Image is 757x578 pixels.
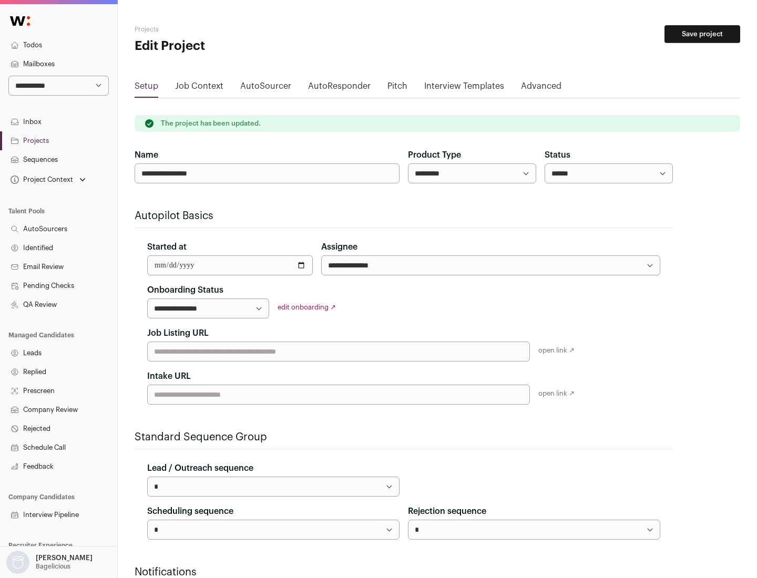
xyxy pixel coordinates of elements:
h2: Autopilot Basics [135,209,673,223]
label: Lead / Outreach sequence [147,462,253,474]
p: The project has been updated. [161,119,261,128]
p: [PERSON_NAME] [36,554,93,562]
a: Advanced [521,80,561,97]
label: Name [135,149,158,161]
h1: Edit Project [135,38,336,55]
label: Started at [147,241,187,253]
a: Interview Templates [424,80,504,97]
div: Project Context [8,176,73,184]
label: Assignee [321,241,357,253]
h2: Projects [135,25,336,34]
label: Onboarding Status [147,284,223,296]
label: Scheduling sequence [147,505,233,518]
p: Bagelicious [36,562,70,571]
button: Open dropdown [8,172,88,187]
button: Open dropdown [4,551,95,574]
a: Pitch [387,80,407,97]
h2: Standard Sequence Group [135,430,673,445]
a: AutoSourcer [240,80,291,97]
label: Job Listing URL [147,327,209,339]
label: Status [545,149,570,161]
label: Product Type [408,149,461,161]
a: Setup [135,80,158,97]
img: Wellfound [4,11,36,32]
button: Save project [664,25,740,43]
label: Intake URL [147,370,191,383]
a: AutoResponder [308,80,371,97]
a: edit onboarding ↗ [278,304,336,311]
img: nopic.png [6,551,29,574]
label: Rejection sequence [408,505,486,518]
a: Job Context [175,80,223,97]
